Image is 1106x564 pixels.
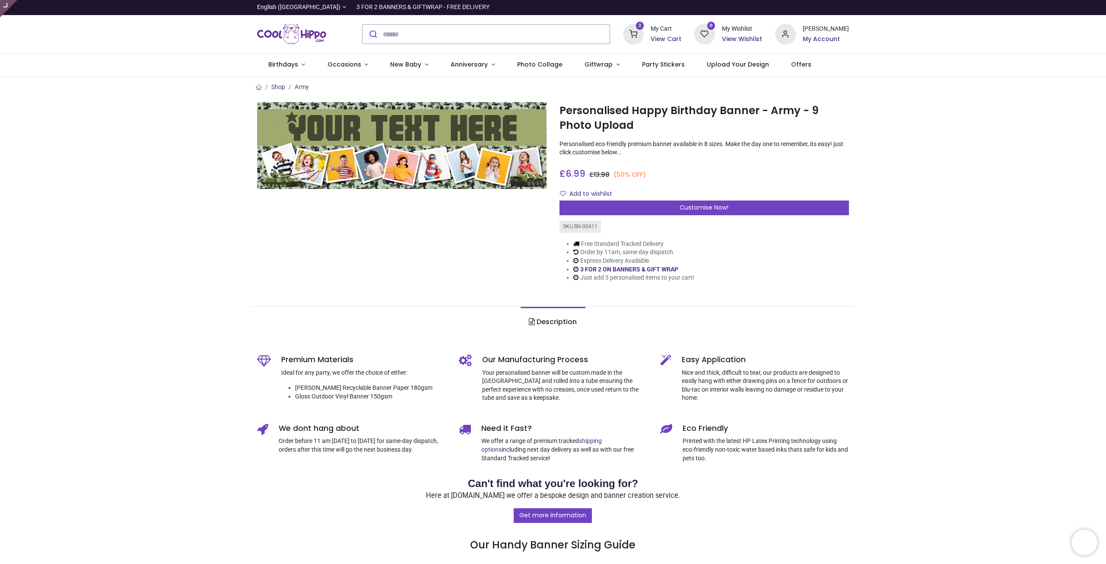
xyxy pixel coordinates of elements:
li: [PERSON_NAME] Recyclable Banner Paper 180gsm [295,384,446,392]
p: Your personalised banner will be custom made in the [GEOGRAPHIC_DATA] and rolled into a tube ensu... [482,369,648,402]
span: Upload Your Design [707,60,769,69]
a: Get more information [514,508,592,523]
div: [PERSON_NAME] [803,25,849,33]
a: View Cart [651,35,681,44]
span: New Baby [390,60,421,69]
span: Birthdays [268,60,298,69]
span: Offers [791,60,811,69]
a: 3 FOR 2 ON BANNERS & GIFT WRAP [580,266,678,273]
p: Ideal for any party, we offer the choice of either: [281,369,446,377]
a: Anniversary [439,54,506,76]
p: Here at [DOMAIN_NAME] we offer a bespoke design and banner creation service. [257,491,849,501]
a: Occasions [316,54,379,76]
li: Order by 11am, same day dispatch [573,248,694,257]
h1: Personalised Happy Birthday Banner - Army - 9 Photo Upload [559,103,849,133]
sup: 0 [707,22,715,30]
img: Cool Hippo [257,22,326,46]
span: Customise Now! [680,203,728,212]
span: Photo Collage [517,60,563,69]
div: 3 FOR 2 BANNERS & GIFTWRAP - FREE DELIVERY [356,3,489,12]
span: Party Stickers [642,60,685,69]
span: 6.99 [566,167,585,180]
h2: Can't find what you're looking for? [257,476,849,491]
img: Personalised Happy Birthday Banner - Army - 9 Photo Upload [257,102,547,189]
a: 2 [623,30,644,37]
h5: Our Manufacturing Process [482,354,648,365]
a: My Account [803,35,849,44]
div: SKU: BN-00411 [559,220,601,233]
h5: Easy Application [682,354,849,365]
p: Nice and thick, difficult to tear, our products are designed to easily hang with either drawing p... [682,369,849,402]
button: Submit [362,25,383,44]
h5: Need it Fast? [481,423,648,434]
a: Logo of Cool Hippo [257,22,326,46]
h5: Eco Friendly [683,423,849,434]
span: Giftwrap [585,60,613,69]
p: Printed with the latest HP Latex Printing technology using eco-friendly non-toxic water based ink... [683,437,849,462]
li: Just add 3 personalised items to your cart! [573,274,694,282]
a: New Baby [379,54,440,76]
iframe: Customer reviews powered by Trustpilot [667,3,849,12]
a: Description [521,307,585,337]
div: My Wishlist [722,25,762,33]
a: View Wishlist [722,35,762,44]
span: £ [559,167,585,180]
h5: We dont hang about [279,423,446,434]
p: Order before 11 am [DATE] to [DATE] for same-day dispatch, orders after this time will go the nex... [279,437,446,454]
li: Gloss Outdoor Vinyl Banner 150gsm [295,392,446,401]
i: Add to wishlist [560,191,566,197]
small: (50% OFF) [613,170,646,179]
span: Occasions [327,60,361,69]
h5: Premium Materials [281,354,446,365]
li: Free Standard Tracked Delivery [573,240,694,249]
div: My Cart [651,25,681,33]
a: English ([GEOGRAPHIC_DATA]) [257,3,346,12]
a: Birthdays [257,54,316,76]
sup: 2 [636,22,644,30]
span: Anniversary [451,60,488,69]
button: Add to wishlistAdd to wishlist [559,187,620,201]
span: £ [589,170,610,179]
a: Shop [271,83,285,90]
li: Express Delivery Available [573,257,694,265]
p: We offer a range of premium tracked including next day delivery as well as with our free Standard... [481,437,648,462]
iframe: Brevo live chat [1071,529,1097,555]
a: 0 [694,30,715,37]
a: Giftwrap [573,54,631,76]
h3: Our Handy Banner Sizing Guide [257,508,849,553]
span: 13.98 [594,170,610,179]
p: Personalised eco-friendly premium banner available in 8 sizes. Make the day one to remember, its ... [559,140,849,157]
a: Army [295,83,309,90]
